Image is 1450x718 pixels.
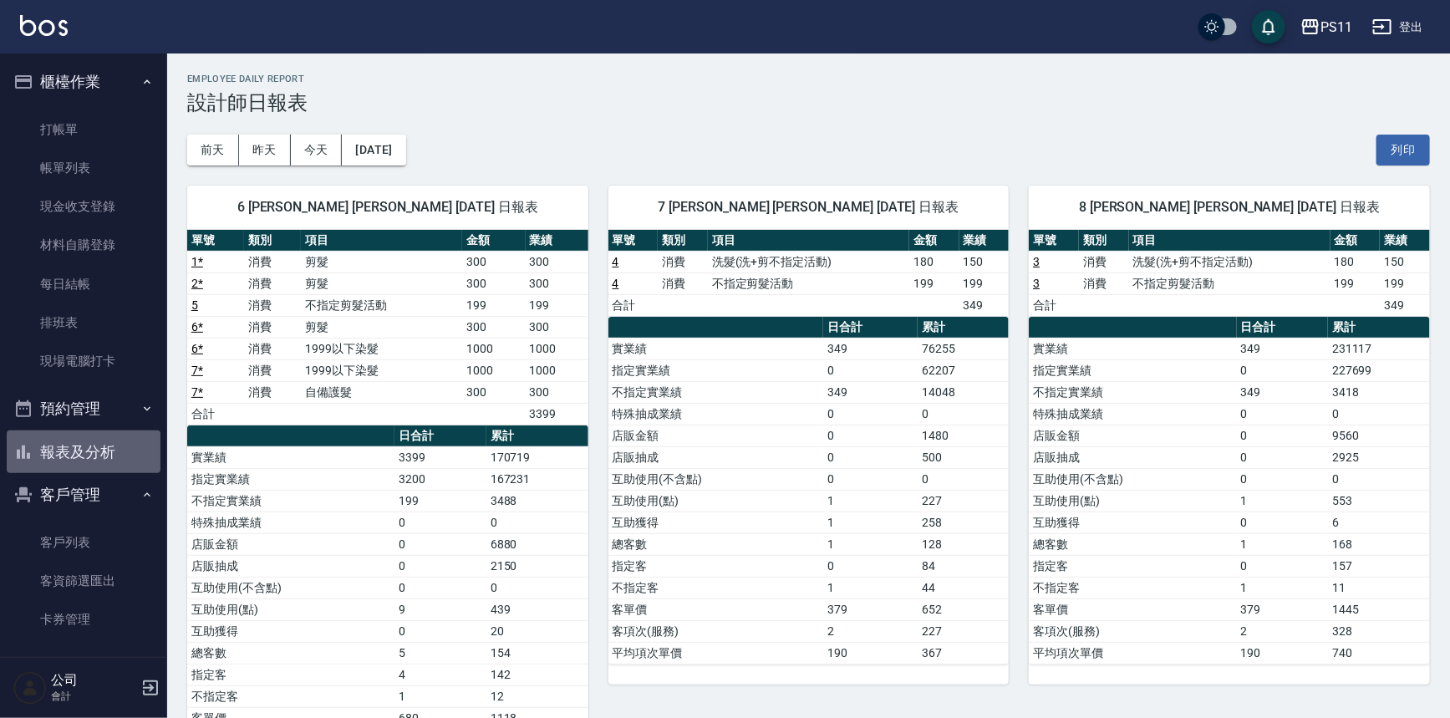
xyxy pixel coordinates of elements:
a: 客戶列表 [7,523,160,562]
td: 300 [462,272,525,294]
img: Person [13,671,47,705]
td: 總客數 [187,642,394,664]
td: 84 [918,555,1009,577]
td: 0 [1328,403,1430,425]
td: 互助獲得 [187,620,394,642]
td: 剪髮 [301,251,462,272]
td: 消費 [244,316,301,338]
td: 0 [486,577,588,598]
td: 300 [526,316,588,338]
td: 1 [1237,577,1329,598]
h5: 公司 [51,672,136,689]
td: 199 [526,294,588,316]
th: 單號 [608,230,659,252]
td: 消費 [244,294,301,316]
td: 227699 [1328,359,1430,381]
span: 7 [PERSON_NAME] [PERSON_NAME] [DATE] 日報表 [628,199,990,216]
td: 消費 [1079,251,1129,272]
td: 0 [1237,403,1329,425]
td: 0 [918,468,1009,490]
button: [DATE] [342,135,405,165]
td: 258 [918,512,1009,533]
td: 167231 [486,468,588,490]
a: 現金收支登錄 [7,187,160,226]
td: 消費 [658,272,708,294]
img: Logo [20,15,68,36]
button: 預約管理 [7,387,160,430]
td: 互助使用(點) [608,490,823,512]
th: 項目 [1129,230,1330,252]
td: 3488 [486,490,588,512]
td: 20 [486,620,588,642]
th: 金額 [1330,230,1381,252]
td: 168 [1328,533,1430,555]
th: 類別 [1079,230,1129,252]
th: 累計 [486,425,588,447]
td: 店販金額 [187,533,394,555]
td: 4 [394,664,486,685]
td: 349 [823,381,918,403]
td: 14048 [918,381,1009,403]
button: save [1252,10,1285,43]
th: 日合計 [1237,317,1329,339]
td: 互助使用(不含點) [1029,468,1236,490]
td: 指定客 [608,555,823,577]
td: 店販金額 [608,425,823,446]
td: 0 [394,533,486,555]
td: 不指定實業績 [1029,381,1236,403]
td: 0 [823,359,918,381]
th: 金額 [909,230,959,252]
td: 1 [823,577,918,598]
th: 單號 [1029,230,1079,252]
a: 材料自購登錄 [7,226,160,264]
td: 199 [462,294,525,316]
td: 1 [1237,533,1329,555]
a: 打帳單 [7,110,160,149]
td: 349 [1237,381,1329,403]
td: 剪髮 [301,272,462,294]
td: 總客數 [1029,533,1236,555]
td: 0 [394,512,486,533]
td: 300 [462,316,525,338]
td: 11 [1328,577,1430,598]
td: 553 [1328,490,1430,512]
td: 328 [1328,620,1430,642]
td: 剪髮 [301,316,462,338]
td: 190 [823,642,918,664]
td: 合計 [1029,294,1079,316]
td: 0 [1237,468,1329,490]
a: 現場電腦打卡 [7,342,160,380]
table: a dense table [187,230,588,425]
td: 消費 [244,359,301,381]
a: 5 [191,298,198,312]
td: 指定實業績 [608,359,823,381]
td: 349 [959,294,1010,316]
td: 2 [823,620,918,642]
td: 9 [394,598,486,620]
td: 0 [1237,446,1329,468]
td: 指定實業績 [187,468,394,490]
td: 6 [1328,512,1430,533]
td: 190 [1237,642,1329,664]
td: 3399 [394,446,486,468]
a: 排班表 [7,303,160,342]
button: 列印 [1376,135,1430,165]
td: 實業績 [608,338,823,359]
td: 367 [918,642,1009,664]
td: 不指定實業績 [187,490,394,512]
td: 12 [486,685,588,707]
button: 報表及分析 [7,430,160,474]
a: 客資篩選匯出 [7,562,160,600]
td: 199 [1380,272,1430,294]
td: 消費 [244,251,301,272]
td: 3399 [526,403,588,425]
td: 128 [918,533,1009,555]
td: 231117 [1328,338,1430,359]
td: 154 [486,642,588,664]
th: 單號 [187,230,244,252]
td: 349 [1380,294,1430,316]
th: 項目 [301,230,462,252]
td: 特殊抽成業績 [608,403,823,425]
td: 180 [909,251,959,272]
td: 0 [1237,555,1329,577]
